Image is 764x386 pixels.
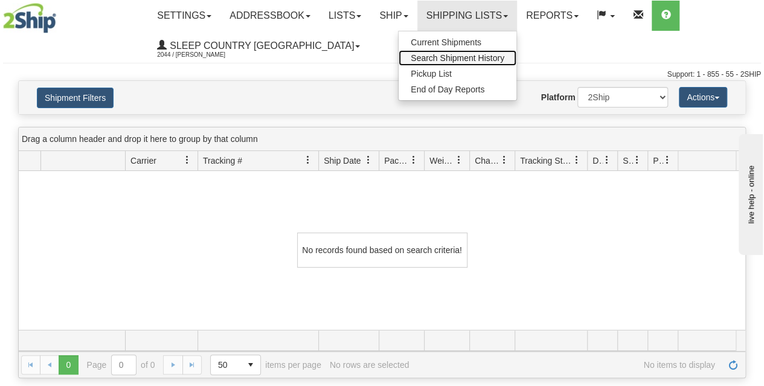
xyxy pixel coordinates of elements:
span: Weight [429,155,455,167]
span: 50 [218,359,234,371]
a: Ship Date filter column settings [358,150,379,170]
span: Tracking # [203,155,242,167]
span: Ship Date [324,155,361,167]
span: Delivery Status [592,155,603,167]
span: Sleep Country [GEOGRAPHIC_DATA] [167,40,354,51]
a: Pickup Status filter column settings [657,150,678,170]
a: Lists [319,1,370,31]
a: Current Shipments [399,34,516,50]
a: Shipping lists [417,1,517,31]
a: Reports [517,1,588,31]
div: No records found based on search criteria! [297,233,467,268]
span: Pickup List [411,69,452,79]
img: logo2044.jpg [3,3,56,33]
button: Shipment Filters [37,88,114,108]
a: Weight filter column settings [449,150,469,170]
div: live help - online [9,10,112,19]
a: Carrier filter column settings [177,150,197,170]
span: Shipment Issues [623,155,633,167]
span: Pickup Status [653,155,663,167]
a: Refresh [724,355,743,375]
span: Page sizes drop down [210,355,261,375]
a: Addressbook [220,1,319,31]
span: Packages [384,155,409,167]
div: No rows are selected [330,360,409,370]
a: End of Day Reports [399,82,516,97]
a: Tracking # filter column settings [298,150,318,170]
span: No items to display [417,360,715,370]
a: Settings [148,1,220,31]
span: items per page [210,355,321,375]
a: Charge filter column settings [494,150,515,170]
a: Delivery Status filter column settings [597,150,617,170]
a: Shipment Issues filter column settings [627,150,647,170]
span: End of Day Reports [411,85,484,94]
span: Tracking Status [520,155,573,167]
a: Search Shipment History [399,50,516,66]
span: Page 0 [59,355,78,375]
span: Search Shipment History [411,53,504,63]
button: Actions [679,87,727,108]
a: Pickup List [399,66,516,82]
span: select [241,355,260,375]
iframe: chat widget [736,131,763,254]
a: Tracking Status filter column settings [567,150,587,170]
span: 2044 / [PERSON_NAME] [157,49,248,61]
a: Packages filter column settings [403,150,424,170]
a: Ship [370,1,417,31]
label: Platform [541,91,576,103]
span: Carrier [130,155,156,167]
span: Page of 0 [87,355,155,375]
span: Charge [475,155,500,167]
span: Current Shipments [411,37,481,47]
div: grid grouping header [19,127,745,151]
div: Support: 1 - 855 - 55 - 2SHIP [3,69,761,80]
a: Sleep Country [GEOGRAPHIC_DATA] 2044 / [PERSON_NAME] [148,31,369,61]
